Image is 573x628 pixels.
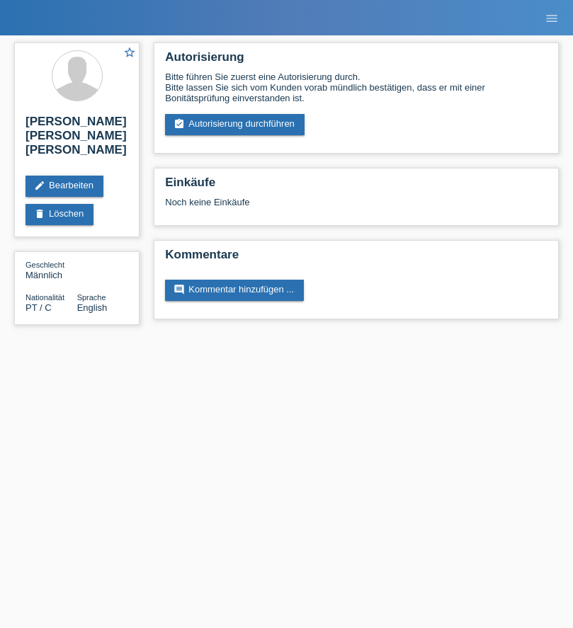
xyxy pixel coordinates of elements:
i: assignment_turned_in [174,118,185,130]
div: Bitte führen Sie zuerst eine Autorisierung durch. Bitte lassen Sie sich vom Kunden vorab mündlich... [165,72,548,103]
h2: [PERSON_NAME] [PERSON_NAME] [PERSON_NAME] [25,115,128,164]
i: edit [34,180,45,191]
h2: Autorisierung [165,50,548,72]
a: commentKommentar hinzufügen ... [165,280,304,301]
span: Sprache [77,293,106,302]
i: star_border [123,46,136,59]
div: Männlich [25,259,77,280]
div: Noch keine Einkäufe [165,197,548,218]
i: comment [174,284,185,295]
a: assignment_turned_inAutorisierung durchführen [165,114,305,135]
h2: Einkäufe [165,176,548,197]
span: Geschlecht [25,261,64,269]
a: editBearbeiten [25,176,103,197]
span: English [77,302,108,313]
a: star_border [123,46,136,61]
span: Portugal / C / 13.09.2009 [25,302,52,313]
h2: Kommentare [165,248,548,269]
a: deleteLöschen [25,204,93,225]
span: Nationalität [25,293,64,302]
i: delete [34,208,45,219]
i: menu [545,11,559,25]
a: menu [538,13,566,22]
